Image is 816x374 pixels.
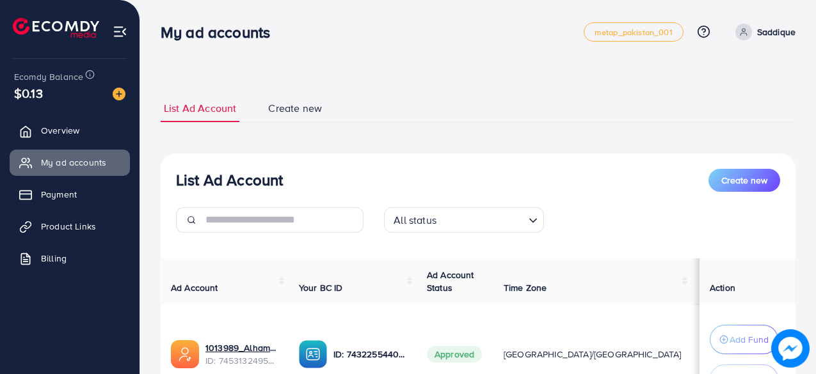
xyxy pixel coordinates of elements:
[584,22,684,42] a: metap_pakistan_001
[710,281,735,294] span: Action
[299,281,343,294] span: Your BC ID
[730,24,796,40] a: Saddique
[10,150,130,175] a: My ad accounts
[171,281,218,294] span: Ad Account
[595,28,673,36] span: metap_pakistan_001
[708,169,780,192] button: Create new
[205,354,278,367] span: ID: 7453132495568388113
[176,171,283,189] h3: List Ad Account
[41,220,96,233] span: Product Links
[10,182,130,207] a: Payment
[504,281,547,294] span: Time Zone
[10,214,130,239] a: Product Links
[721,174,767,187] span: Create new
[757,24,796,40] p: Saddique
[771,329,810,368] img: image
[41,156,106,169] span: My ad accounts
[391,211,439,230] span: All status
[440,208,524,230] input: Search for option
[504,348,682,361] span: [GEOGRAPHIC_DATA]/[GEOGRAPHIC_DATA]
[41,188,77,201] span: Payment
[113,24,127,39] img: menu
[161,23,280,42] h3: My ad accounts
[205,341,278,354] a: 1013989_Alhamdulillah_1735317642286
[41,124,79,137] span: Overview
[10,245,130,271] a: Billing
[299,340,327,368] img: ic-ba-acc.ded83a64.svg
[710,325,778,354] button: Add Fund
[171,340,199,368] img: ic-ads-acc.e4c84228.svg
[164,101,236,116] span: List Ad Account
[730,332,769,347] p: Add Fund
[14,70,83,83] span: Ecomdy Balance
[41,252,67,265] span: Billing
[13,18,99,38] img: logo
[427,269,474,294] span: Ad Account Status
[427,346,482,362] span: Approved
[384,207,544,233] div: Search for option
[333,347,406,362] p: ID: 7432255440681041937
[205,341,278,368] div: <span class='underline'>1013989_Alhamdulillah_1735317642286</span></br>7453132495568388113
[268,101,322,116] span: Create new
[14,84,43,102] span: $0.13
[10,118,130,143] a: Overview
[113,88,125,100] img: image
